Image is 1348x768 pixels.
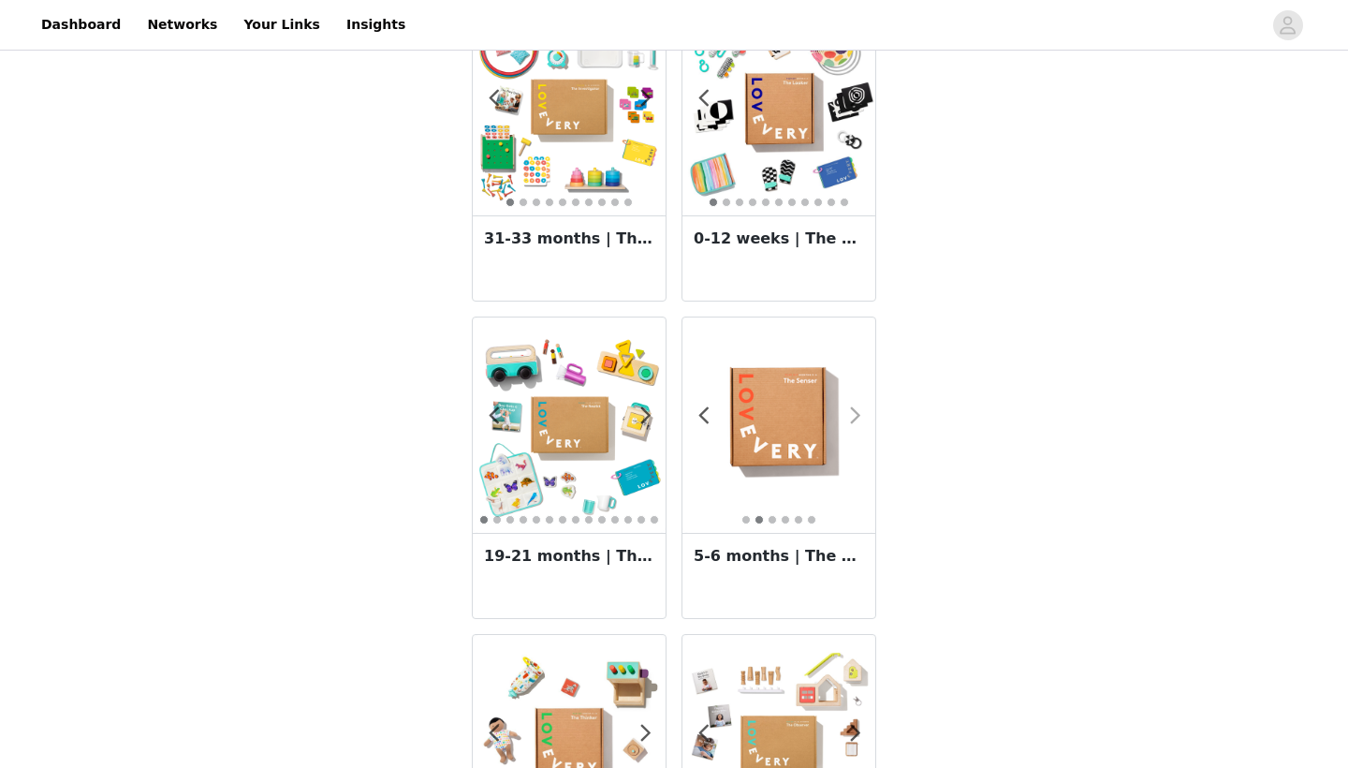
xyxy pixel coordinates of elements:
[637,515,646,524] button: 13
[761,198,770,207] button: 5
[774,198,784,207] button: 6
[610,515,620,524] button: 11
[532,515,541,524] button: 5
[479,515,489,524] button: 1
[1279,10,1297,40] div: avatar
[492,515,502,524] button: 2
[755,515,764,524] button: 2
[558,198,567,207] button: 5
[787,198,797,207] button: 7
[484,228,654,250] h3: 31-33 months | The Investigator Play Kit
[558,515,567,524] button: 7
[335,4,417,46] a: Insights
[623,515,633,524] button: 12
[571,198,580,207] button: 6
[807,515,816,524] button: 6
[505,198,515,207] button: 1
[597,198,607,207] button: 8
[781,515,790,524] button: 4
[768,515,777,524] button: 3
[597,515,607,524] button: 10
[519,198,528,207] button: 2
[545,515,554,524] button: 6
[584,515,593,524] button: 9
[682,11,875,204] img: The Looker Play Kit by Lovevery
[30,4,132,46] a: Dashboard
[722,198,731,207] button: 2
[519,515,528,524] button: 4
[545,198,554,207] button: 4
[748,198,757,207] button: 4
[136,4,228,46] a: Networks
[505,515,515,524] button: 3
[840,198,849,207] button: 11
[571,515,580,524] button: 8
[682,329,875,522] img: The Senser Play Kit by Lovevery
[709,198,718,207] button: 1
[800,198,810,207] button: 8
[623,198,633,207] button: 10
[232,4,331,46] a: Your Links
[827,198,836,207] button: 10
[532,198,541,207] button: 3
[650,515,659,524] button: 14
[813,198,823,207] button: 9
[694,545,864,568] h3: 5-6 months | The Senser Play Kit
[794,515,803,524] button: 5
[735,198,744,207] button: 3
[741,515,751,524] button: 1
[694,228,864,250] h3: 0-12 weeks | The Looker Play Kit
[484,545,654,568] h3: 19-21 months | The Realist Play Kit
[584,198,593,207] button: 7
[610,198,620,207] button: 9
